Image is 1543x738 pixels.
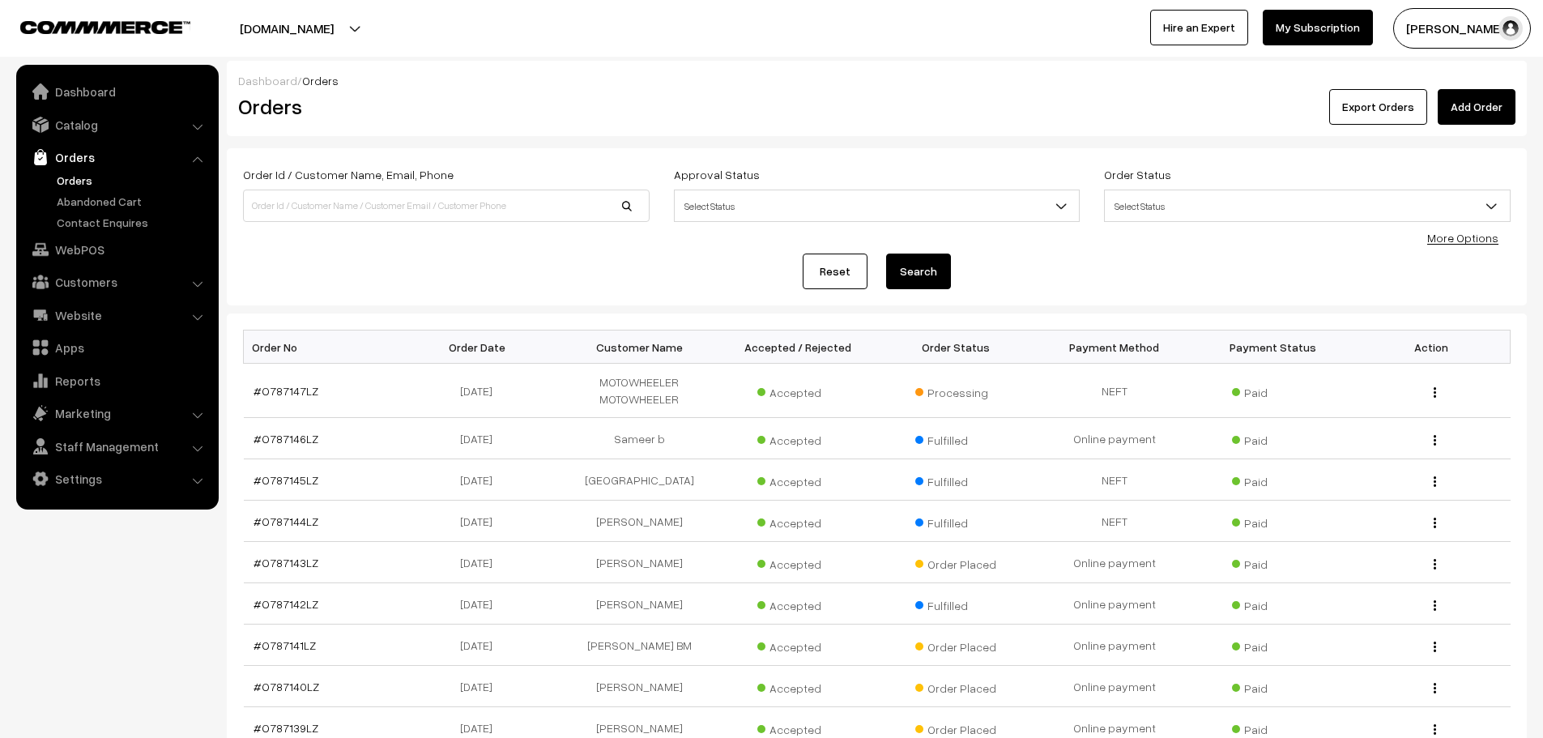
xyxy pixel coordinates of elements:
[1232,428,1313,449] span: Paid
[757,676,838,697] span: Accepted
[1035,501,1194,542] td: NEFT
[1434,559,1436,569] img: Menu
[244,331,403,364] th: Order No
[561,364,719,418] td: MOTOWHEELER MOTOWHEELER
[20,267,213,296] a: Customers
[1035,666,1194,707] td: Online payment
[757,510,838,531] span: Accepted
[1194,331,1353,364] th: Payment Status
[20,399,213,428] a: Marketing
[254,384,318,398] a: #O787147LZ
[53,193,213,210] a: Abandoned Cart
[238,94,648,119] h2: Orders
[1434,518,1436,528] img: Menu
[254,473,318,487] a: #O787145LZ
[20,21,190,33] img: COMMMERCE
[1434,435,1436,446] img: Menu
[1232,552,1313,573] span: Paid
[561,459,719,501] td: [GEOGRAPHIC_DATA]
[402,418,561,459] td: [DATE]
[915,676,996,697] span: Order Placed
[402,459,561,501] td: [DATE]
[20,235,213,264] a: WebPOS
[1232,634,1313,655] span: Paid
[1393,8,1531,49] button: [PERSON_NAME]
[561,625,719,666] td: [PERSON_NAME] BM
[1232,676,1313,697] span: Paid
[1035,459,1194,501] td: NEFT
[1434,600,1436,611] img: Menu
[1498,16,1523,41] img: user
[1434,683,1436,693] img: Menu
[402,501,561,542] td: [DATE]
[561,331,719,364] th: Customer Name
[1434,724,1436,735] img: Menu
[718,331,877,364] th: Accepted / Rejected
[20,110,213,139] a: Catalog
[20,77,213,106] a: Dashboard
[757,469,838,490] span: Accepted
[402,583,561,625] td: [DATE]
[402,666,561,707] td: [DATE]
[561,542,719,583] td: [PERSON_NAME]
[238,72,1515,89] div: /
[886,254,951,289] button: Search
[561,418,719,459] td: Sameer b
[402,625,561,666] td: [DATE]
[674,166,760,183] label: Approval Status
[757,380,838,401] span: Accepted
[915,469,996,490] span: Fulfilled
[254,680,319,693] a: #O787140LZ
[803,254,867,289] a: Reset
[1438,89,1515,125] a: Add Order
[1150,10,1248,45] a: Hire an Expert
[20,432,213,461] a: Staff Management
[402,331,561,364] th: Order Date
[1232,469,1313,490] span: Paid
[561,666,719,707] td: [PERSON_NAME]
[1263,10,1373,45] a: My Subscription
[757,717,838,738] span: Accepted
[674,190,1081,222] span: Select Status
[1104,166,1171,183] label: Order Status
[1434,387,1436,398] img: Menu
[183,8,390,49] button: [DOMAIN_NAME]
[238,74,297,87] a: Dashboard
[1232,380,1313,401] span: Paid
[757,593,838,614] span: Accepted
[20,333,213,362] a: Apps
[1104,190,1511,222] span: Select Status
[1434,642,1436,652] img: Menu
[254,514,318,528] a: #O787144LZ
[254,638,316,652] a: #O787141LZ
[1352,331,1511,364] th: Action
[1434,476,1436,487] img: Menu
[915,510,996,531] span: Fulfilled
[1427,231,1498,245] a: More Options
[53,172,213,189] a: Orders
[915,552,996,573] span: Order Placed
[1232,717,1313,738] span: Paid
[243,166,454,183] label: Order Id / Customer Name, Email, Phone
[1329,89,1427,125] button: Export Orders
[20,464,213,493] a: Settings
[915,428,996,449] span: Fulfilled
[1035,364,1194,418] td: NEFT
[757,634,838,655] span: Accepted
[561,501,719,542] td: [PERSON_NAME]
[915,634,996,655] span: Order Placed
[254,432,318,446] a: #O787146LZ
[254,721,318,735] a: #O787139LZ
[20,16,162,36] a: COMMMERCE
[1232,510,1313,531] span: Paid
[402,364,561,418] td: [DATE]
[53,214,213,231] a: Contact Enquires
[1035,625,1194,666] td: Online payment
[20,143,213,172] a: Orders
[254,597,318,611] a: #O787142LZ
[1035,331,1194,364] th: Payment Method
[1035,583,1194,625] td: Online payment
[757,428,838,449] span: Accepted
[402,542,561,583] td: [DATE]
[1035,542,1194,583] td: Online payment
